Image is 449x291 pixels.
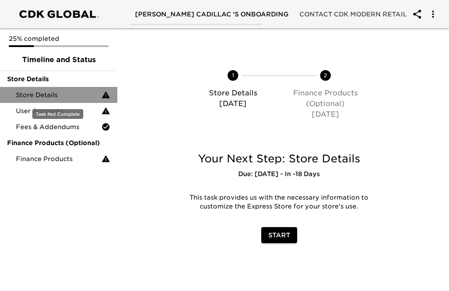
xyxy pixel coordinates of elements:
[406,4,428,25] button: account of current user
[135,9,289,20] span: [PERSON_NAME] Cadillac 's Onboarding
[232,72,234,79] text: 1
[324,72,327,79] text: 2
[7,55,110,65] span: Timeline and Status
[16,90,101,99] span: Store Details
[283,109,368,120] p: [DATE]
[190,98,275,109] p: [DATE]
[7,138,110,147] span: Finance Products (Optional)
[183,193,375,211] p: This task provides us with the necessary information to customize the Express Store for your stor...
[422,4,444,25] button: account of current user
[299,9,407,20] span: Contact CDK Modern Retail
[283,88,368,109] p: Finance Products (Optional)
[16,154,101,163] span: Finance Products
[16,122,101,131] span: Fees & Addendums
[261,227,297,244] button: Start
[7,75,110,83] span: Store Details
[268,230,290,241] span: Start
[16,106,101,115] span: User Accounts
[176,152,382,166] h5: Your Next Step: Store Details
[176,169,382,179] h6: Due: [DATE] - In -18 Days
[190,88,275,98] p: Store Details
[9,34,108,43] p: 25% completed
